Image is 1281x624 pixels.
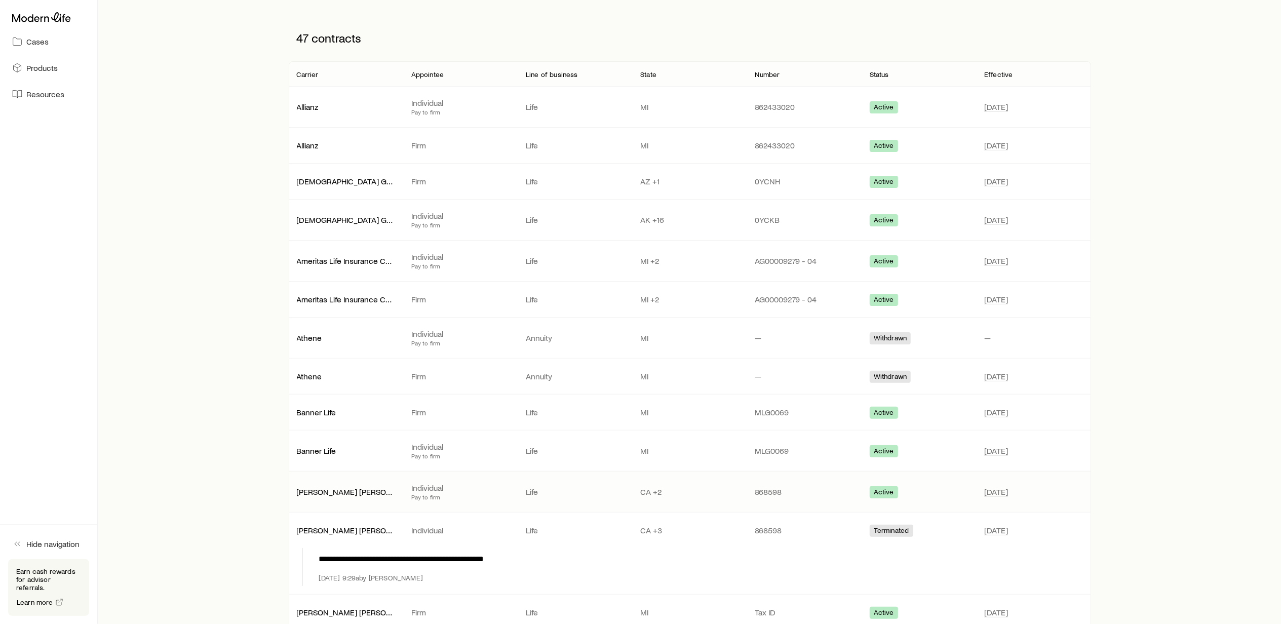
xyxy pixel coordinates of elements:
[297,371,395,381] p: Athene
[526,256,624,266] p: Life
[26,89,64,99] span: Resources
[640,371,739,381] p: MI
[874,295,894,306] span: Active
[640,256,739,266] p: MI +2
[526,371,624,381] p: Annuity
[26,63,58,73] span: Products
[526,607,624,617] p: Life
[411,339,510,347] p: Pay to firm
[755,176,853,186] p: 0YCNH
[984,70,1013,79] p: Effective
[411,70,444,79] p: Appointee
[874,257,894,267] span: Active
[297,215,395,225] p: [DEMOGRAPHIC_DATA] General
[874,447,894,457] span: Active
[411,221,510,229] p: Pay to firm
[874,216,894,226] span: Active
[755,487,853,497] p: 868598
[8,57,89,79] a: Products
[755,407,853,417] p: MLG0069
[411,371,510,381] p: Firm
[297,407,395,417] p: Banner Life
[984,371,1008,381] span: [DATE]
[984,487,1008,497] span: [DATE]
[984,294,1008,304] span: [DATE]
[411,98,510,108] p: Individual
[984,176,1008,186] span: [DATE]
[411,262,510,270] p: Pay to firm
[297,176,395,186] p: [DEMOGRAPHIC_DATA] General
[640,176,739,186] p: AZ +1
[755,371,853,381] p: —
[984,446,1008,456] span: [DATE]
[526,446,624,456] p: Life
[984,333,1082,343] p: —
[984,140,1008,150] span: [DATE]
[526,140,624,150] p: Life
[297,140,395,150] p: Allianz
[755,446,853,456] p: MLG0069
[411,525,510,535] p: Individual
[640,294,739,304] p: MI +2
[319,574,423,582] p: [DATE] 9:29a by [PERSON_NAME]
[526,294,624,304] p: Life
[874,177,894,188] span: Active
[874,488,894,498] span: Active
[640,333,739,343] p: MI
[411,442,510,452] p: Individual
[411,329,510,339] p: Individual
[874,372,907,383] span: Withdrawn
[755,525,853,535] p: 868598
[8,83,89,105] a: Resources
[526,333,624,343] p: Annuity
[297,256,395,266] p: Ameritas Life Insurance Corp. (Ameritas)
[984,407,1008,417] span: [DATE]
[755,256,853,266] p: AG00009279 - 04
[411,140,510,150] p: Firm
[874,141,894,152] span: Active
[874,103,894,113] span: Active
[26,539,80,549] span: Hide navigation
[870,70,889,79] p: Status
[640,215,739,225] p: AK +16
[984,256,1008,266] span: [DATE]
[755,140,853,150] p: 862433020
[297,31,309,45] span: 47
[874,608,894,619] span: Active
[755,70,780,79] p: Number
[297,487,395,497] p: [PERSON_NAME] [PERSON_NAME]
[8,30,89,53] a: Cases
[640,407,739,417] p: MI
[984,102,1008,112] span: [DATE]
[411,108,510,116] p: Pay to firm
[526,215,624,225] p: Life
[526,70,578,79] p: Line of business
[874,526,909,537] span: Terminated
[526,525,624,535] p: Life
[411,452,510,460] p: Pay to firm
[640,140,739,150] p: MI
[755,102,853,112] p: 862433020
[16,567,81,592] p: Earn cash rewards for advisor referrals.
[526,176,624,186] p: Life
[640,525,739,535] p: CA +3
[755,607,853,617] p: Tax ID
[411,407,510,417] p: Firm
[8,533,89,555] button: Hide navigation
[526,487,624,497] p: Life
[640,102,739,112] p: MI
[297,525,395,535] p: [PERSON_NAME] [PERSON_NAME]
[640,70,656,79] p: State
[526,407,624,417] p: Life
[297,446,395,456] p: Banner Life
[411,493,510,501] p: Pay to firm
[411,294,510,304] p: Firm
[411,176,510,186] p: Firm
[411,211,510,221] p: Individual
[297,333,395,343] p: Athene
[640,487,739,497] p: CA +2
[640,446,739,456] p: MI
[297,102,395,112] p: Allianz
[984,215,1008,225] span: [DATE]
[26,36,49,47] span: Cases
